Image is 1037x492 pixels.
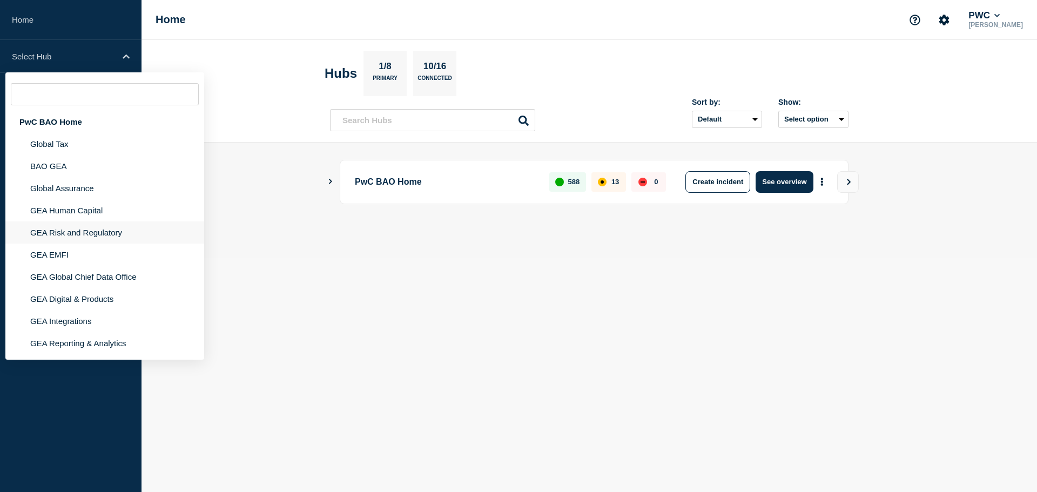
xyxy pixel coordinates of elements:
[933,9,955,31] button: Account settings
[5,288,204,310] li: GEA Digital & Products
[5,111,204,133] div: PwC BAO Home
[373,75,398,86] p: Primary
[330,109,535,131] input: Search Hubs
[815,172,829,192] button: More actions
[419,61,450,75] p: 10/16
[966,21,1025,29] p: [PERSON_NAME]
[568,178,580,186] p: 588
[418,75,452,86] p: Connected
[375,61,396,75] p: 1/8
[904,9,926,31] button: Support
[5,221,204,244] li: GEA Risk and Regulatory
[611,178,619,186] p: 13
[5,199,204,221] li: GEA Human Capital
[5,244,204,266] li: GEA EMFI
[778,111,849,128] button: Select option
[5,310,204,332] li: GEA Integrations
[692,111,762,128] select: Sort by
[555,178,564,186] div: up
[5,155,204,177] li: BAO GEA
[156,14,186,26] h1: Home
[692,98,762,106] div: Sort by:
[5,133,204,155] li: Global Tax
[837,171,859,193] button: View
[5,266,204,288] li: GEA Global Chief Data Office
[638,178,647,186] div: down
[966,10,1002,21] button: PWC
[685,171,750,193] button: Create incident
[778,98,849,106] div: Show:
[5,177,204,199] li: Global Assurance
[654,178,658,186] p: 0
[5,332,204,354] li: GEA Reporting & Analytics
[328,178,333,186] button: Show Connected Hubs
[756,171,813,193] button: See overview
[598,178,607,186] div: affected
[12,52,116,61] p: Select Hub
[325,66,357,81] h2: Hubs
[355,171,537,193] p: PwC BAO Home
